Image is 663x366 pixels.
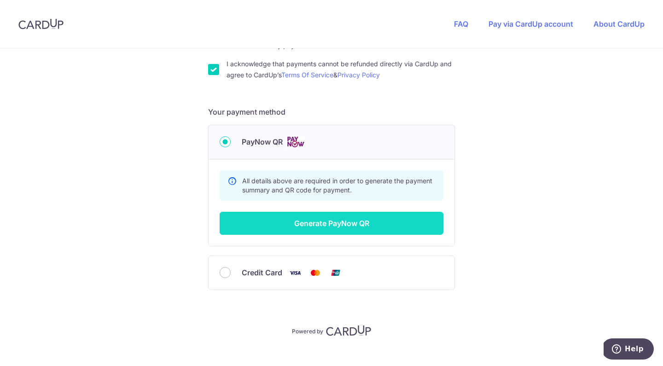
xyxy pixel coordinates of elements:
[18,18,64,29] img: CardUp
[292,326,323,335] p: Powered by
[220,136,443,148] div: PayNow QR Cards logo
[593,19,645,29] a: About CardUp
[208,106,455,117] h5: Your payment method
[286,267,304,279] img: Visa
[326,267,345,279] img: Union Pay
[220,212,443,235] button: Generate PayNow QR
[454,19,468,29] a: FAQ
[242,177,432,194] span: All details above are required in order to generate the payment summary and QR code for payment.
[242,136,283,147] span: PayNow QR
[220,267,443,279] div: Credit Card Visa Mastercard Union Pay
[326,325,371,336] img: CardUp
[306,267,325,279] img: Mastercard
[281,71,333,79] a: Terms Of Service
[242,267,282,278] span: Credit Card
[604,338,654,361] iframe: Opens a widget where you can find more information
[489,19,573,29] a: Pay via CardUp account
[227,58,455,81] label: I acknowledge that payments cannot be refunded directly via CardUp and agree to CardUp’s &
[286,136,305,148] img: Cards logo
[337,71,380,79] a: Privacy Policy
